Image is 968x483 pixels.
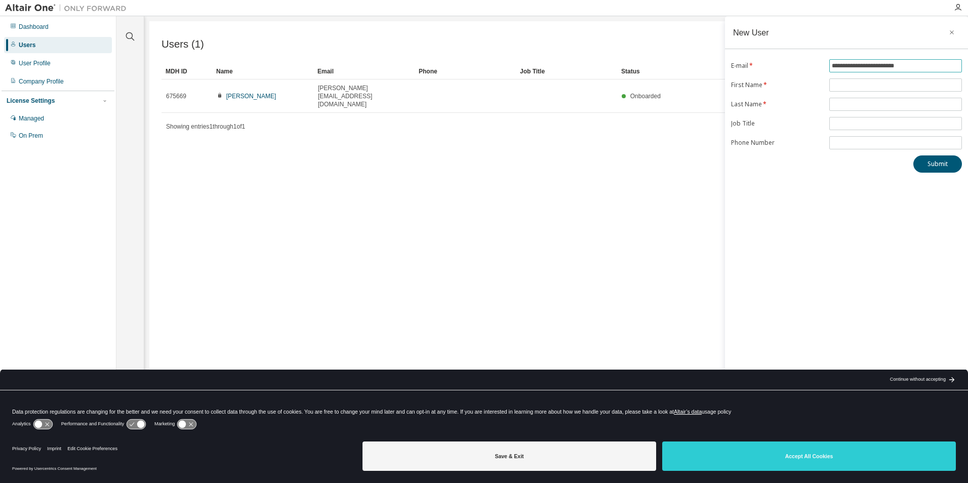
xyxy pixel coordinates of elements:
[731,119,823,128] label: Job Title
[166,63,208,79] div: MDH ID
[19,114,44,123] div: Managed
[731,62,823,70] label: E-mail
[731,139,823,147] label: Phone Number
[5,3,132,13] img: Altair One
[621,63,898,79] div: Status
[19,41,35,49] div: Users
[731,100,823,108] label: Last Name
[520,63,613,79] div: Job Title
[317,63,411,79] div: Email
[19,132,43,140] div: On Prem
[162,38,204,50] span: Users (1)
[166,123,245,130] span: Showing entries 1 through 1 of 1
[226,93,276,100] a: [PERSON_NAME]
[166,92,186,100] span: 675669
[913,155,962,173] button: Submit
[216,63,309,79] div: Name
[630,93,661,100] span: Onboarded
[731,81,823,89] label: First Name
[419,63,512,79] div: Phone
[19,77,64,86] div: Company Profile
[19,23,49,31] div: Dashboard
[19,59,51,67] div: User Profile
[318,84,410,108] span: [PERSON_NAME][EMAIL_ADDRESS][DOMAIN_NAME]
[7,97,55,105] div: License Settings
[733,28,769,36] div: New User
